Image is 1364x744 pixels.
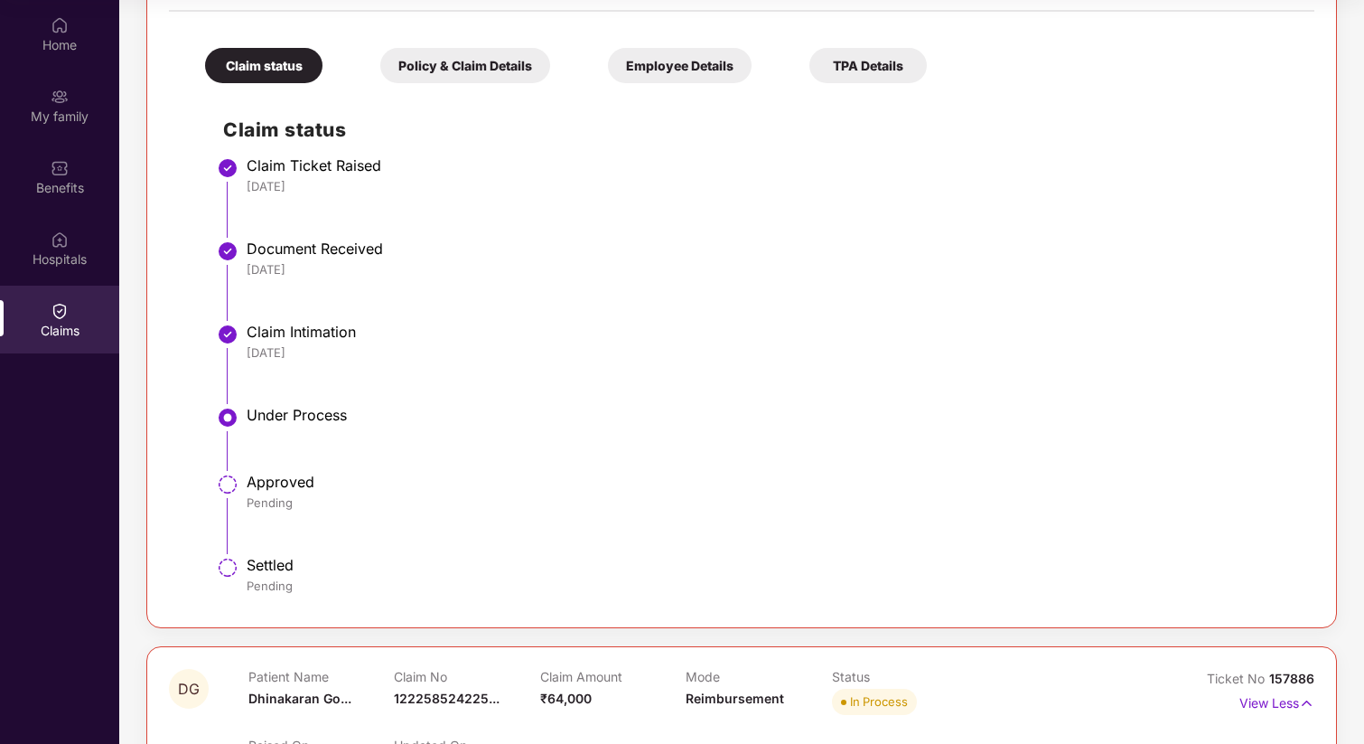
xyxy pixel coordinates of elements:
[51,159,69,177] img: svg+xml;base64,PHN2ZyBpZD0iQmVuZWZpdHMiIHhtbG5zPSJodHRwOi8vd3d3LnczLm9yZy8yMDAwL3N2ZyIgd2lkdGg9Ij...
[247,323,1296,341] div: Claim Intimation
[247,578,1296,594] div: Pending
[217,240,238,262] img: svg+xml;base64,PHN2ZyBpZD0iU3RlcC1Eb25lLTMyeDMyIiB4bWxucz0iaHR0cDovL3d3dy53My5vcmcvMjAwMC9zdmciIH...
[217,474,238,495] img: svg+xml;base64,PHN2ZyBpZD0iU3RlcC1QZW5kaW5nLTMyeDMyIiB4bWxucz0iaHR0cDovL3d3dy53My5vcmcvMjAwMC9zdm...
[51,88,69,106] img: svg+xml;base64,PHN2ZyB3aWR0aD0iMjAiIGhlaWdodD0iMjAiIHZpZXdCb3g9IjAgMCAyMCAyMCIgZmlsbD0ibm9uZSIgeG...
[809,48,927,83] div: TPA Details
[1239,689,1314,713] p: View Less
[540,691,592,706] span: ₹64,000
[1299,693,1314,713] img: svg+xml;base64,PHN2ZyB4bWxucz0iaHR0cDovL3d3dy53My5vcmcvMjAwMC9zdmciIHdpZHRoPSIxNyIgaGVpZ2h0PSIxNy...
[51,231,69,249] img: svg+xml;base64,PHN2ZyBpZD0iSG9zcGl0YWxzIiB4bWxucz0iaHR0cDovL3d3dy53My5vcmcvMjAwMC9zdmciIHdpZHRoPS...
[247,240,1296,258] div: Document Received
[217,407,238,429] img: svg+xml;base64,PHN2ZyBpZD0iU3RlcC1BY3RpdmUtMzJ4MzIiIHhtbG5zPSJodHRwOi8vd3d3LnczLm9yZy8yMDAwL3N2Zy...
[51,16,69,34] img: svg+xml;base64,PHN2ZyBpZD0iSG9tZSIgeG1sbnM9Imh0dHA6Ly93d3cudzMub3JnLzIwMDAvc3ZnIiB3aWR0aD0iMjAiIG...
[850,692,908,711] div: In Process
[247,156,1296,174] div: Claim Ticket Raised
[248,691,351,706] span: Dhinakaran Go...
[247,344,1296,361] div: [DATE]
[217,157,238,179] img: svg+xml;base64,PHN2ZyBpZD0iU3RlcC1Eb25lLTMyeDMyIiB4bWxucz0iaHR0cDovL3d3dy53My5vcmcvMjAwMC9zdmciIH...
[178,682,200,697] span: DG
[686,669,831,684] p: Mode
[394,691,500,706] span: 122258524225...
[1207,671,1269,686] span: Ticket No
[686,691,784,706] span: Reimbursement
[247,261,1296,278] div: [DATE]
[247,556,1296,574] div: Settled
[247,406,1296,424] div: Under Process
[217,557,238,579] img: svg+xml;base64,PHN2ZyBpZD0iU3RlcC1QZW5kaW5nLTMyeDMyIiB4bWxucz0iaHR0cDovL3d3dy53My5vcmcvMjAwMC9zdm...
[217,324,238,345] img: svg+xml;base64,PHN2ZyBpZD0iU3RlcC1Eb25lLTMyeDMyIiB4bWxucz0iaHR0cDovL3d3dy53My5vcmcvMjAwMC9zdmciIH...
[247,494,1296,511] div: Pending
[380,48,550,83] div: Policy & Claim Details
[248,669,394,684] p: Patient Name
[540,669,686,684] p: Claim Amount
[51,302,69,320] img: svg+xml;base64,PHN2ZyBpZD0iQ2xhaW0iIHhtbG5zPSJodHRwOi8vd3d3LnczLm9yZy8yMDAwL3N2ZyIgd2lkdGg9IjIwIi...
[1269,671,1314,686] span: 157886
[608,48,752,83] div: Employee Details
[205,48,322,83] div: Claim status
[247,178,1296,194] div: [DATE]
[247,473,1296,491] div: Approved
[832,669,977,684] p: Status
[394,669,539,684] p: Claim No
[223,115,1296,145] h2: Claim status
